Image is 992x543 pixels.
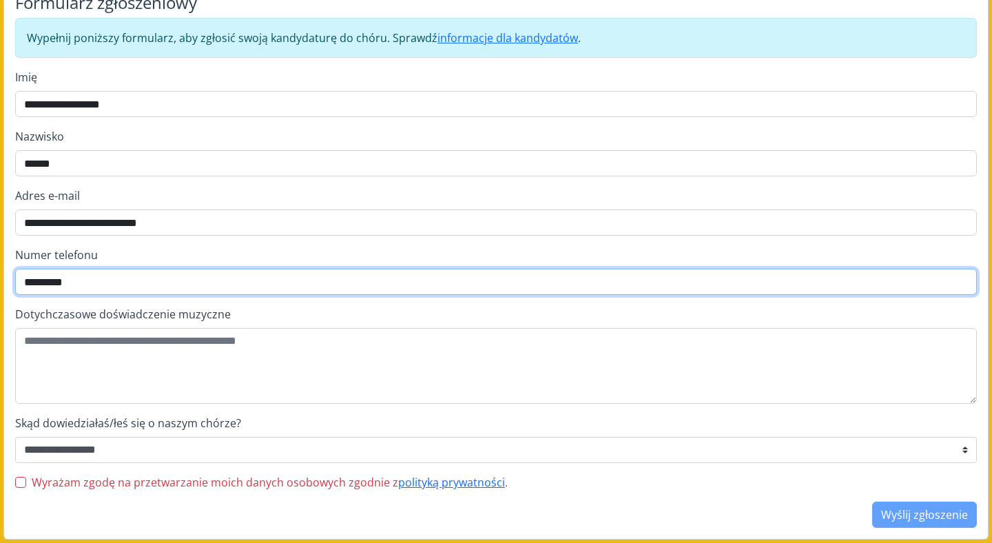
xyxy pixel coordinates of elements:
label: Imię [15,69,977,85]
label: Adres e-mail [15,187,977,204]
label: Nazwisko [15,128,977,145]
a: informacje dla kandydatów [437,30,578,45]
a: polityką prywatności [398,475,505,490]
label: Numer telefonu [15,247,977,263]
label: Wyrażam zgodę na przetwarzanie moich danych osobowych zgodnie z . [32,474,508,491]
div: Wypełnij poniższy formularz, aby zgłosić swoją kandydaturę do chóru. Sprawdź . [15,18,977,58]
label: Dotychczasowe doświadczenie muzyczne [15,306,977,322]
label: Skąd dowiedziałaś/łeś się o naszym chórze? [15,415,977,431]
